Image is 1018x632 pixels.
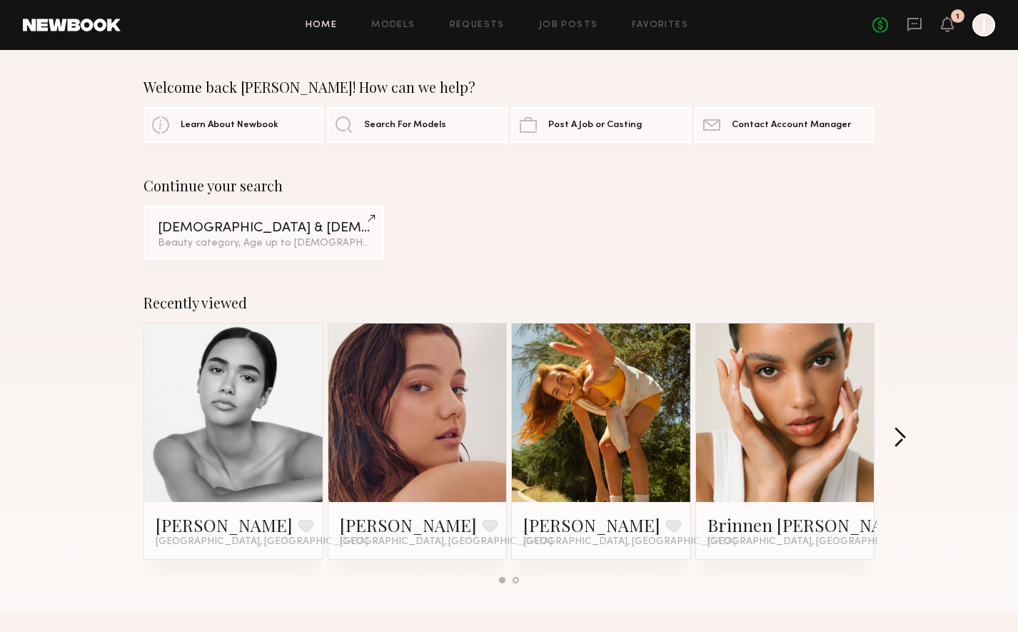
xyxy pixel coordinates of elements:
[158,239,370,249] div: Beauty category, Age up to [DEMOGRAPHIC_DATA].
[143,107,323,143] a: Learn About Newbook
[707,536,920,548] span: [GEOGRAPHIC_DATA], [GEOGRAPHIC_DATA]
[371,21,415,30] a: Models
[695,107,875,143] a: Contact Account Manager
[158,221,370,235] div: [DEMOGRAPHIC_DATA] & [DEMOGRAPHIC_DATA] Models
[181,121,278,130] span: Learn About Newbook
[523,536,736,548] span: [GEOGRAPHIC_DATA], [GEOGRAPHIC_DATA]
[143,294,875,311] div: Recently viewed
[539,21,598,30] a: Job Posts
[340,536,553,548] span: [GEOGRAPHIC_DATA], [GEOGRAPHIC_DATA]
[143,177,875,194] div: Continue your search
[732,121,851,130] span: Contact Account Manager
[156,513,293,536] a: [PERSON_NAME]
[143,206,384,260] a: [DEMOGRAPHIC_DATA] & [DEMOGRAPHIC_DATA] ModelsBeauty category, Age up to [DEMOGRAPHIC_DATA].
[450,21,505,30] a: Requests
[956,13,959,21] div: 1
[707,513,914,536] a: Brinnen [PERSON_NAME]
[327,107,507,143] a: Search For Models
[511,107,691,143] a: Post A Job or Casting
[548,121,642,130] span: Post A Job or Casting
[143,79,875,96] div: Welcome back [PERSON_NAME]! How can we help?
[523,513,660,536] a: [PERSON_NAME]
[972,14,995,36] a: J
[306,21,338,30] a: Home
[632,21,688,30] a: Favorites
[340,513,477,536] a: [PERSON_NAME]
[364,121,446,130] span: Search For Models
[156,536,368,548] span: [GEOGRAPHIC_DATA], [GEOGRAPHIC_DATA]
